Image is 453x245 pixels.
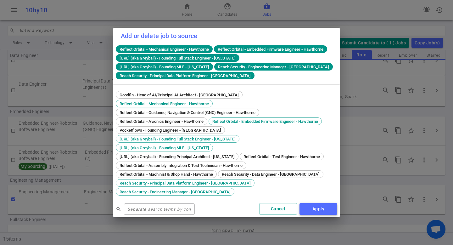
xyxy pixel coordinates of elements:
[117,163,245,168] span: Reflect Orbital - Assembly Integration & Test Technician - Hawthorne
[117,128,223,133] span: Pocketflows - Founding Engineer - [GEOGRAPHIC_DATA]
[117,172,215,177] span: Reflect Orbital - Machinist & Shop Hand - Hawthorne
[113,28,340,44] h2: Add or delete job to source
[210,119,320,124] span: Reflect Orbital - Embedded Firmware Engineer - Hawthorne
[117,181,253,185] span: Reach Security - Principal Data Platform Engineer - [GEOGRAPHIC_DATA]
[124,204,195,214] input: Separate search terms by comma or space
[117,101,211,106] span: Reflect Orbital - Mechanical Engineer - Hawthorne
[215,47,326,52] span: Reflect Orbital - Embedded Firmware Engineer - Hawthorne
[259,203,297,215] button: Cancel
[116,206,121,212] span: search
[117,73,253,78] span: Reach Security - Principal Data Platform Engineer - [GEOGRAPHIC_DATA]
[299,203,337,215] button: Apply
[117,119,206,124] span: Reflect Orbital - Avionics Engineer - Hawthorne
[117,137,238,141] span: [URL] (aka Greyball) - Founding Full Stack Engineer - [US_STATE]
[220,172,322,177] span: Reach Security - Data Engineer - [GEOGRAPHIC_DATA]
[117,145,211,150] span: [URL] (aka Greyball) - Founding MLE - [US_STATE]
[117,93,241,97] span: Goodfin - Head of AI/Principal AI Architect - [GEOGRAPHIC_DATA]
[215,65,332,69] span: Reach Security - Engineering Manager - [GEOGRAPHIC_DATA]
[117,47,211,52] span: Reflect Orbital - Mechanical Engineer - Hawthorne
[117,154,237,159] span: [URL] (aka Greyball) - Founding Principal Architect - [US_STATE]
[117,190,233,194] span: Reach Security - Engineering Manager - [GEOGRAPHIC_DATA]
[117,65,212,69] span: [URL] (aka Greyball) - Founding MLE - [US_STATE]
[241,154,322,159] span: Reflect Orbital - Test Engineer - Hawthorne
[117,56,238,60] span: [URL] (aka Greyball) - Founding Full Stack Engineer - [US_STATE]
[117,110,258,115] span: Reflect Orbital - Guidance, Navigation & Control (GNC) Engineer - Hawthorne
